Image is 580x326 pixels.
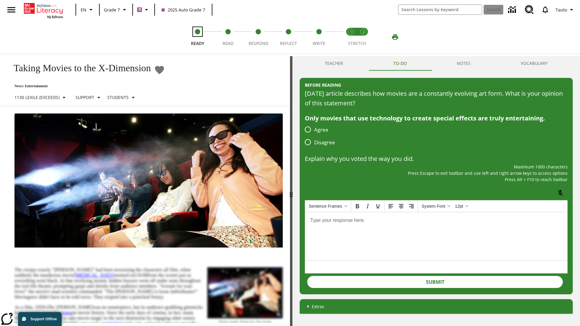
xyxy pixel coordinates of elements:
[553,186,568,200] button: Click to activate and allow voice recognition
[355,21,372,54] button: Stretch Respond step 2 of 2
[31,317,57,321] span: Support Offline
[47,14,63,19] span: NJ Edition
[314,126,328,134] span: Agree
[373,201,383,211] button: Underline
[455,204,463,209] span: 12pt
[2,1,20,19] button: Open side menu
[210,21,245,54] button: Read step 2 of 5
[14,113,283,248] img: Panel in front of the seats sprays water mist to the happy audience at a 4DX-equipped theater.
[362,201,373,211] button: Italic
[453,201,470,211] button: Font sizes
[556,7,567,13] span: Tauto
[313,40,325,46] span: Write
[12,92,70,103] button: Select Lexile, 1130 Lexile (Exceeds)
[305,82,341,88] h2: Before Reading
[396,201,406,211] button: Align center
[105,92,139,103] button: Select Student
[81,7,86,13] span: EN
[432,56,496,71] button: NOTES
[305,176,568,183] p: Press Alt + F10 to reach toolbar
[249,40,268,46] span: Respond
[292,56,580,326] div: activity
[305,164,568,170] p: Maximum 1000 characters
[104,7,120,13] span: Grade 7
[419,201,453,211] button: Fonts
[342,21,359,54] button: Stretch Read step 1 of 2
[7,84,165,88] p: News: Entertainment
[305,170,568,176] p: Press Escape to exit toolbar and use left and right arrow keys to access options
[305,154,568,164] p: Explain why you voted the way you did.
[305,212,567,260] iframe: Rich Text Area. Press ALT-0 for help.
[18,312,62,326] button: Support Offline
[348,40,366,46] span: STRETCH
[14,94,60,101] p: 1130 Lexile (Exceeds)
[363,30,364,34] text: 2
[305,113,568,123] div: Only movies that use technology to create special effects are truly entertaining.
[422,204,446,209] span: System Font
[180,21,215,54] button: Ready step 1 of 5
[504,2,521,18] a: Data Center
[312,303,324,310] p: Extras
[154,65,165,75] button: Add to Favorites - Taking Movies to the X-Dimension
[305,89,568,108] div: [DATE] article describes how movies are a constantly evolving art form. What is your opinion of t...
[280,40,297,46] span: Reflect
[398,5,482,14] input: search field
[101,4,130,15] button: Grade: Grade 7, Select a grade
[350,30,352,34] text: 1
[76,94,94,101] p: Support
[290,56,292,326] div: Press Enter or Spacebar and then press right and left arrow keys to move the slider
[537,2,553,18] a: Notifications
[241,21,276,54] button: Respond step 3 of 5
[24,2,63,19] div: Home
[385,32,405,43] button: Print
[306,201,350,211] button: Sentence Frames
[300,56,573,71] div: Instructional Panel Tabs
[138,6,141,13] span: B
[309,204,342,209] span: Sentence Frames
[135,4,153,15] button: Boost Class color is purple. Change class color
[553,4,578,15] button: Profile/Settings
[223,40,234,46] span: Read
[307,276,563,288] button: Submit
[305,123,340,149] div: poll
[271,21,306,54] button: Reflect step 4 of 5
[300,299,573,314] div: Extras
[368,56,432,71] button: TO-DO
[7,62,151,74] h1: Taking Movies to the X-Dimension
[162,7,205,13] span: 2025 Auto Grade 7
[73,92,105,103] button: Scaffolds, Support
[496,56,573,71] button: VOCABULARY
[386,201,396,211] button: Align left
[78,4,97,15] button: Language: EN, Select a language
[406,201,417,211] button: Align right
[352,201,362,211] button: Bold
[301,21,337,54] button: Write step 5 of 5
[300,56,368,71] button: Teacher
[314,139,335,146] span: Disagree
[191,40,204,46] span: Ready
[521,2,537,18] a: Resource Center, Will open in new tab
[107,94,129,101] p: Students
